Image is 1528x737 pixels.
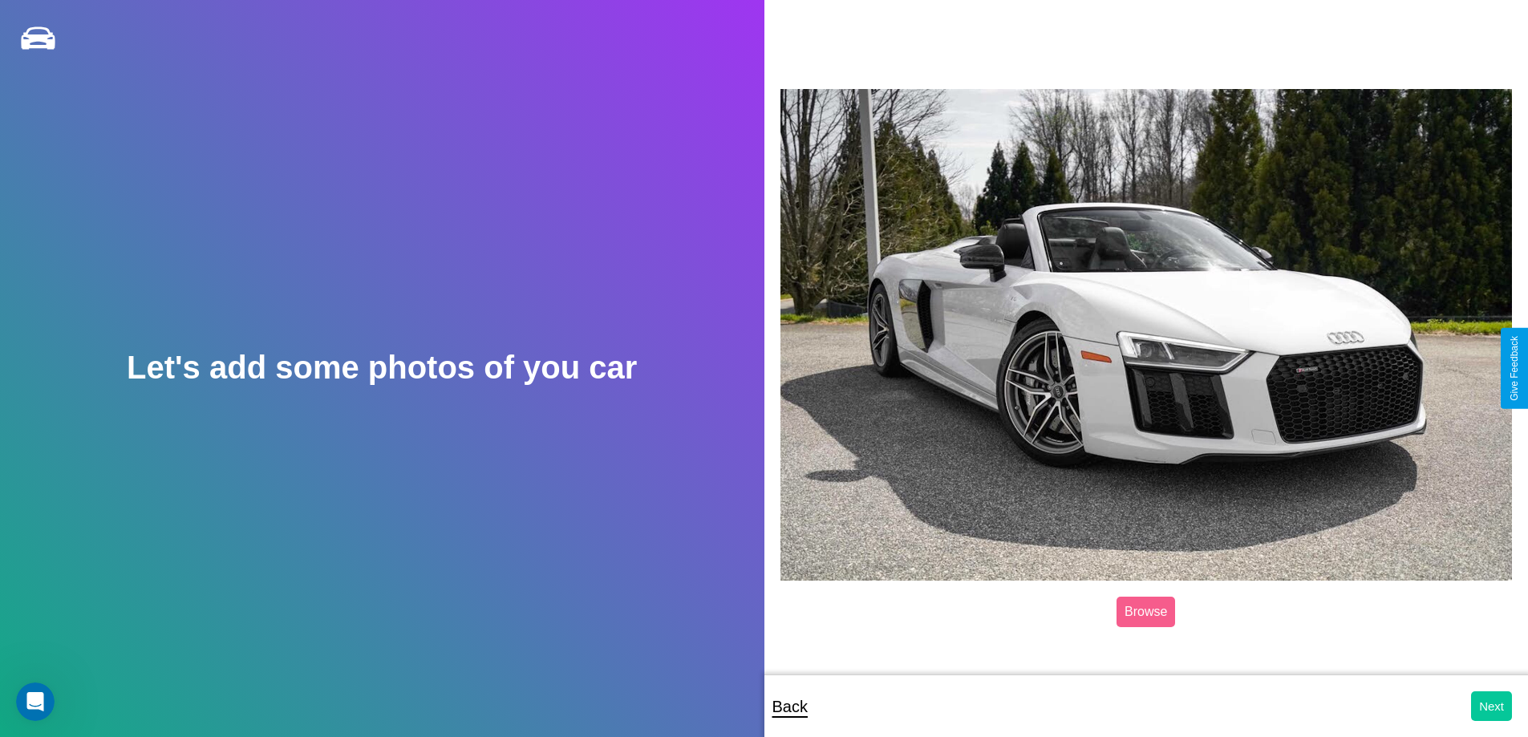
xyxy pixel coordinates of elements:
[1509,336,1520,401] div: Give Feedback
[1471,691,1512,721] button: Next
[780,89,1513,581] img: posted
[16,682,55,721] iframe: Intercom live chat
[1117,597,1175,627] label: Browse
[127,350,637,386] h2: Let's add some photos of you car
[772,692,808,721] p: Back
